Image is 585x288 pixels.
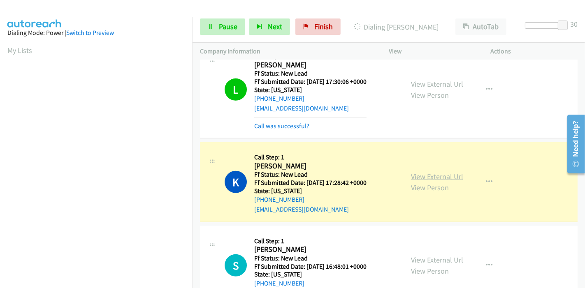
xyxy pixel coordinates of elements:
h5: Ff Submitted Date: [DATE] 16:48:01 +0000 [254,263,367,271]
h2: [PERSON_NAME] [254,245,367,254]
button: AutoTab [455,18,506,35]
h2: [PERSON_NAME] [254,161,367,171]
a: [PHONE_NUMBER] [254,279,304,287]
p: Dialing [PERSON_NAME] [352,21,441,32]
a: Pause [200,18,245,35]
a: [PHONE_NUMBER] [254,196,304,203]
h5: State: [US_STATE] [254,270,367,279]
span: Finish [314,22,333,31]
p: Actions [491,46,578,56]
h5: Call Step: 1 [254,237,367,245]
h1: K [225,171,247,193]
a: View Person [411,90,449,100]
h1: L [225,78,247,101]
button: Next [249,18,290,35]
h5: State: [US_STATE] [254,187,367,195]
a: View External Url [411,79,463,89]
h5: Ff Status: New Lead [254,254,367,263]
h5: Call Step: 1 [254,153,367,161]
a: Switch to Preview [66,29,114,37]
a: View Person [411,183,449,192]
h5: Ff Status: New Lead [254,170,367,179]
a: Call was successful? [254,122,309,130]
div: 30 [570,18,578,30]
h1: S [225,254,247,276]
iframe: Resource Center [562,111,585,177]
h2: [PERSON_NAME] [254,60,367,70]
a: View External Url [411,172,463,181]
p: Company Information [200,46,374,56]
a: View Person [411,266,449,276]
h5: Ff Submitted Date: [DATE] 17:30:06 +0000 [254,78,367,86]
p: View [389,46,476,56]
div: Dialing Mode: Power | [7,28,185,38]
a: [EMAIL_ADDRESS][DOMAIN_NAME] [254,205,349,213]
span: Next [268,22,282,31]
h5: State: [US_STATE] [254,86,367,94]
a: Finish [295,18,341,35]
span: Pause [219,22,237,31]
a: My Lists [7,46,32,55]
h5: Ff Submitted Date: [DATE] 17:28:42 +0000 [254,179,367,187]
a: View External Url [411,255,463,265]
h5: Ff Status: New Lead [254,69,367,78]
a: [PHONE_NUMBER] [254,94,304,102]
a: [EMAIL_ADDRESS][DOMAIN_NAME] [254,104,349,112]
